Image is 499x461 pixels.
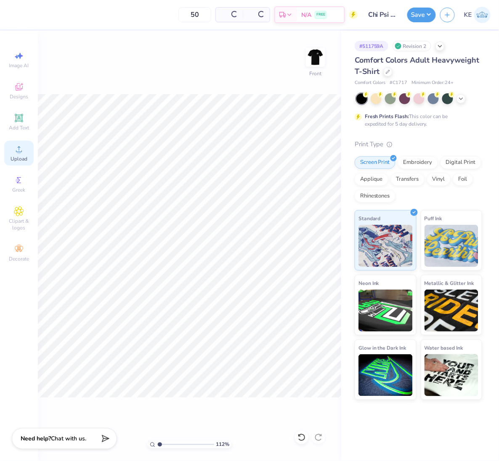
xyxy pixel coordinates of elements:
span: Comfort Colors [355,79,386,87]
img: Metallic & Glitter Ink [425,290,479,332]
span: Add Text [9,124,29,131]
img: Glow in the Dark Ink [358,354,413,396]
span: Image AI [9,62,29,69]
span: Decorate [9,256,29,262]
img: Water based Ink [425,354,479,396]
button: Save [407,8,436,22]
div: Applique [355,173,388,186]
div: # 511759A [355,41,388,51]
span: 112 % [216,441,230,448]
div: Vinyl [427,173,451,186]
span: FREE [316,12,325,18]
div: Embroidery [398,156,438,169]
img: Neon Ink [358,290,413,332]
span: Designs [10,93,28,100]
div: Transfers [391,173,425,186]
strong: Fresh Prints Flash: [365,113,409,120]
span: N/A [301,11,311,19]
div: Screen Print [355,156,395,169]
div: Rhinestones [355,190,395,203]
span: Chat with us. [51,435,86,443]
span: Puff Ink [425,214,442,223]
strong: Need help? [21,435,51,443]
div: Revision 2 [393,41,431,51]
span: KE [464,10,472,20]
span: Metallic & Glitter Ink [425,279,474,287]
div: This color can be expedited for 5 day delivery. [365,113,468,128]
div: Foil [453,173,473,186]
span: Glow in the Dark Ink [358,343,406,352]
div: Print Type [355,140,482,149]
img: Puff Ink [425,225,479,267]
input: – – [178,7,211,22]
span: Clipart & logos [4,218,34,231]
img: Kent Everic Delos Santos [474,7,491,23]
span: Water based Ink [425,343,463,352]
span: Standard [358,214,381,223]
a: KE [464,7,491,23]
input: Untitled Design [362,6,403,23]
span: Neon Ink [358,279,379,287]
span: # C1717 [390,79,408,87]
div: Front [310,70,322,77]
span: Greek [13,187,26,193]
span: Minimum Order: 24 + [412,79,454,87]
span: Comfort Colors Adult Heavyweight T-Shirt [355,55,480,76]
span: Upload [11,155,27,162]
img: Standard [358,225,413,267]
div: Digital Print [441,156,481,169]
img: Front [307,49,324,66]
